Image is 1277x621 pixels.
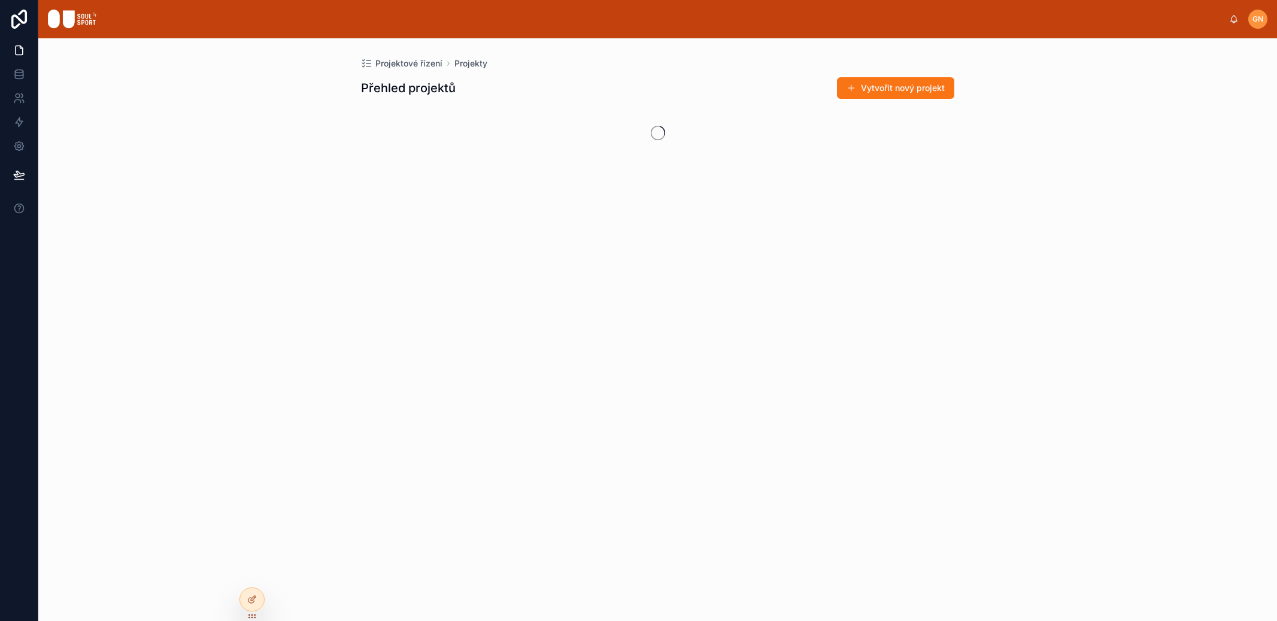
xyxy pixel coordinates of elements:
[48,10,98,29] img: App logo
[361,80,456,96] h1: Přehled projektů
[361,57,442,69] a: Projektové řízení
[1252,14,1263,24] span: GN
[837,77,954,99] button: Vytvořit nový projekt
[375,57,442,69] span: Projektové řízení
[454,57,487,69] a: Projekty
[107,17,1229,22] div: scrollable content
